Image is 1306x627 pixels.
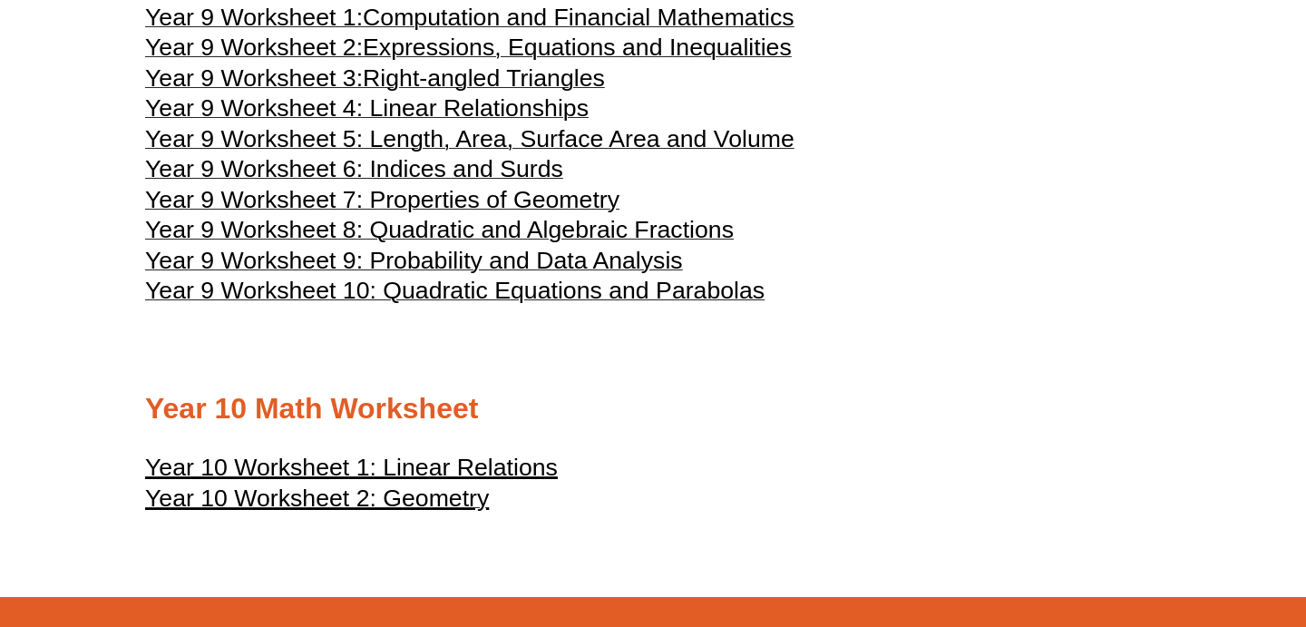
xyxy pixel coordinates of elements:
[363,64,605,92] span: Right-angled Triangles
[145,94,589,122] span: Year 9 Worksheet 4: Linear Relationships
[145,163,563,181] a: Year 9 Worksheet 6: Indices and Surds
[145,216,734,243] span: Year 9 Worksheet 8: Quadratic and Algebraic Fractions
[145,155,563,182] span: Year 9 Worksheet 6: Indices and Surds
[145,34,363,61] span: Year 9 Worksheet 2:
[145,462,558,480] a: Year 10 Worksheet 1: Linear Relations
[145,186,619,213] span: Year 9 Worksheet 7: Properties of Geometry
[145,390,1161,428] h2: Year 10 Math Worksheet
[995,422,1306,627] iframe: Chat Widget
[145,255,683,273] a: Year 9 Worksheet 9: Probability and Data Analysis
[145,277,765,304] span: Year 9 Worksheet 10: Quadratic Equations and Parabolas
[145,73,605,91] a: Year 9 Worksheet 3:Right-angled Triangles
[145,4,363,31] span: Year 9 Worksheet 1:
[145,285,765,303] a: Year 9 Worksheet 10: Quadratic Equations and Parabolas
[145,12,794,30] a: Year 9 Worksheet 1:Computation and Financial Mathematics
[145,64,363,92] span: Year 9 Worksheet 3:
[145,125,794,152] span: Year 9 Worksheet 5: Length, Area, Surface Area and Volume
[145,485,489,512] u: Year 10 Worksheet 2: Geometry
[145,103,589,121] a: Year 9 Worksheet 4: Linear Relationships
[145,194,619,212] a: Year 9 Worksheet 7: Properties of Geometry
[145,224,734,242] a: Year 9 Worksheet 8: Quadratic and Algebraic Fractions
[145,133,794,152] a: Year 9 Worksheet 5: Length, Area, Surface Area and Volume
[145,42,792,60] a: Year 9 Worksheet 2:Expressions, Equations and Inequalities
[145,454,558,481] u: Year 10 Worksheet 1: Linear Relations
[145,247,683,274] span: Year 9 Worksheet 9: Probability and Data Analysis
[363,34,792,61] span: Expressions, Equations and Inequalities
[145,493,489,511] a: Year 10 Worksheet 2: Geometry
[363,4,794,31] span: Computation and Financial Mathematics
